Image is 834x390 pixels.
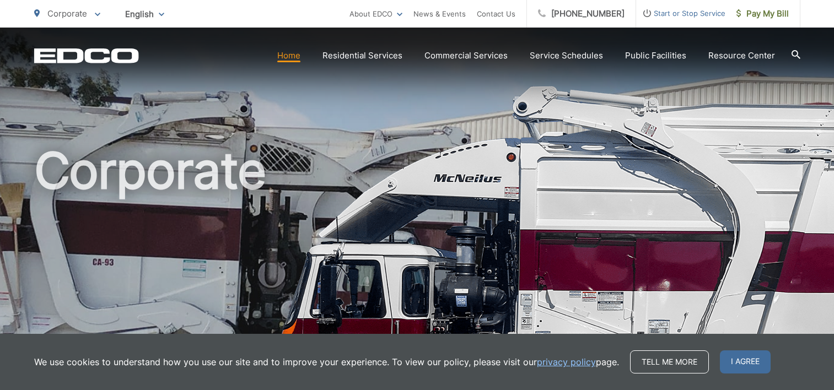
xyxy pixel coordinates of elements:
span: Pay My Bill [736,7,789,20]
span: English [117,4,173,24]
a: About EDCO [349,7,402,20]
a: Resource Center [708,49,775,62]
p: We use cookies to understand how you use our site and to improve your experience. To view our pol... [34,355,619,369]
span: I agree [720,350,771,373]
a: News & Events [413,7,466,20]
a: Contact Us [477,7,515,20]
a: EDCD logo. Return to the homepage. [34,48,139,63]
span: Corporate [47,8,87,19]
a: Service Schedules [530,49,603,62]
a: Commercial Services [424,49,508,62]
a: Home [277,49,300,62]
a: Public Facilities [625,49,686,62]
a: privacy policy [537,355,596,369]
a: Residential Services [322,49,402,62]
a: Tell me more [630,350,709,373]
